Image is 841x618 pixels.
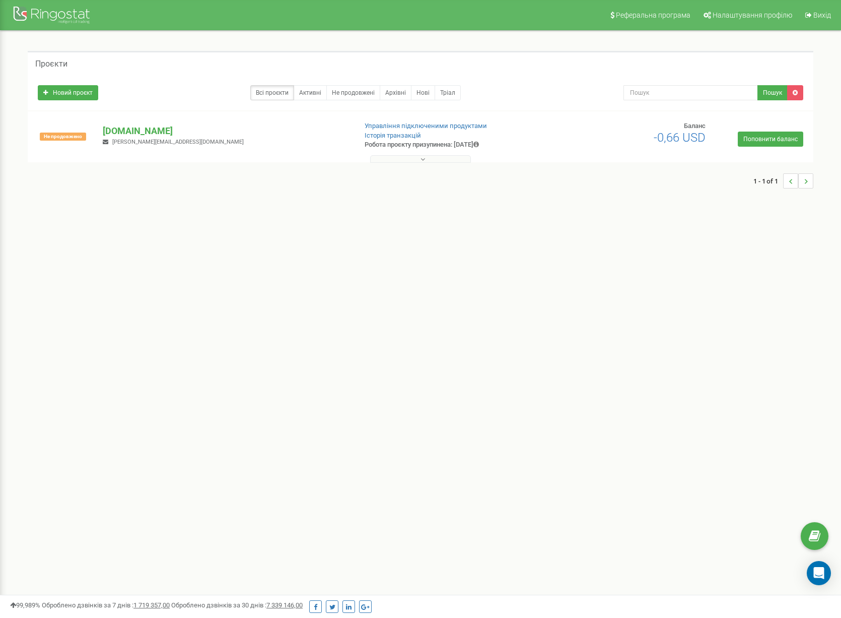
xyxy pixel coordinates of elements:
a: Нові [411,85,435,100]
a: Всі проєкти [250,85,294,100]
p: [DOMAIN_NAME] [103,125,348,138]
a: Не продовжені [326,85,380,100]
span: Оброблено дзвінків за 7 днів : [42,601,170,609]
span: Реферальна програма [616,11,690,19]
a: Активні [294,85,327,100]
a: Історія транзакцій [365,132,421,139]
a: Тріал [435,85,461,100]
span: Налаштування профілю [713,11,792,19]
u: 7 339 146,00 [266,601,303,609]
span: -0,66 USD [654,131,706,145]
h5: Проєкти [35,59,67,69]
a: Архівні [380,85,411,100]
u: 1 719 357,00 [133,601,170,609]
nav: ... [753,163,813,199]
button: Пошук [757,85,788,100]
span: Вихід [813,11,831,19]
span: Баланс [684,122,706,130]
span: 99,989% [10,601,40,609]
span: [PERSON_NAME][EMAIL_ADDRESS][DOMAIN_NAME] [112,139,244,145]
span: 1 - 1 of 1 [753,173,783,189]
span: Не продовжено [40,133,86,141]
a: Новий проєкт [38,85,98,100]
a: Поповнити баланс [738,132,803,147]
span: Оброблено дзвінків за 30 днів : [171,601,303,609]
p: Робота проєкту призупинена: [DATE] [365,140,545,150]
div: Open Intercom Messenger [807,561,831,585]
input: Пошук [623,85,758,100]
a: Управління підключеними продуктами [365,122,487,130]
